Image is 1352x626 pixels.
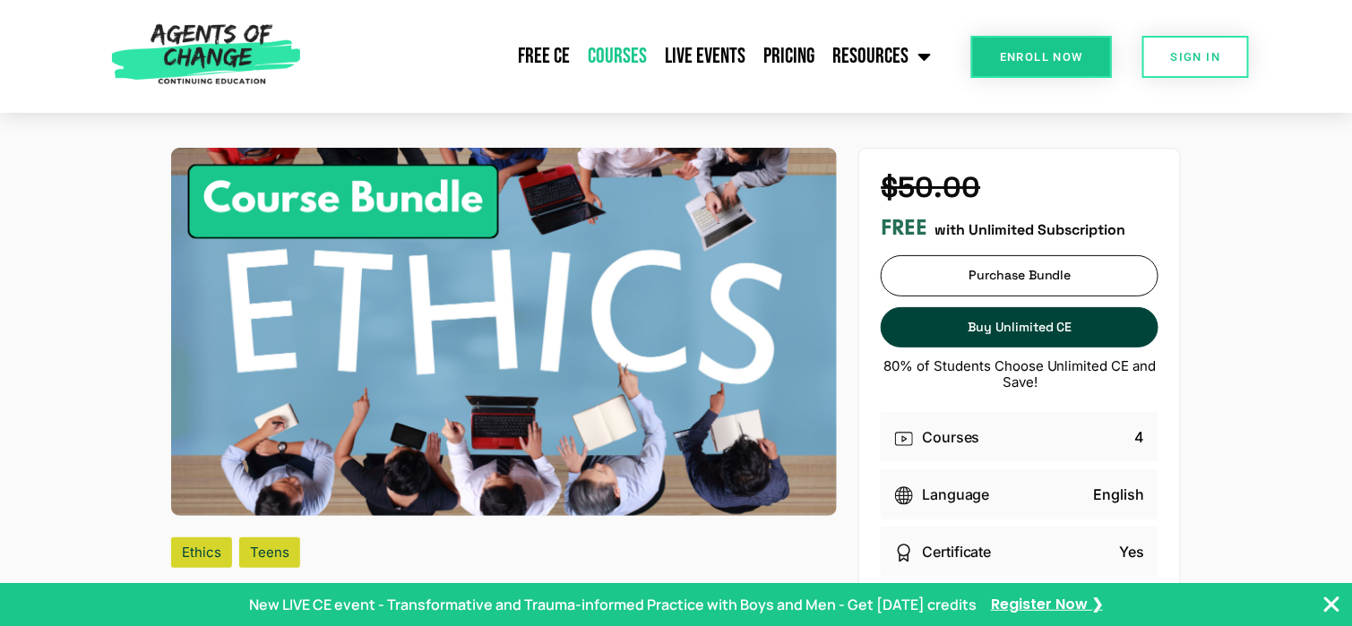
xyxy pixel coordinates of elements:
p: 4 [1134,426,1144,448]
a: Pricing [754,34,823,79]
p: 80% of Students Choose Unlimited CE and Save! [881,358,1158,390]
p: Certificate [922,541,992,562]
span: Purchase Bundle [969,268,1072,283]
p: Language [922,484,990,505]
div: Ethics [171,537,232,568]
img: Ethics - 8 Credit CE Bundle [171,148,838,516]
nav: Menu [309,34,940,79]
div: with Unlimited Subscription [881,215,1158,241]
span: Enroll Now [1000,51,1083,63]
a: Purchase Bundle [881,255,1158,296]
h3: FREE [881,215,927,241]
p: English [1093,484,1144,505]
div: Teens [239,537,300,568]
span: Buy Unlimited CE [968,320,1072,335]
a: Register Now ❯ [991,595,1103,614]
a: Enroll Now [971,36,1112,78]
a: Resources [823,34,940,79]
a: Free CE [509,34,579,79]
a: SIGN IN [1142,36,1250,78]
p: New LIVE CE event - Transformative and Trauma-informed Practice with Boys and Men - Get [DATE] cr... [249,594,977,615]
p: Courses [922,426,980,448]
span: SIGN IN [1171,51,1221,63]
a: Live Events [656,34,754,79]
a: Courses [579,34,656,79]
h4: $50.00 [881,170,1158,204]
a: Buy Unlimited CE [881,307,1158,348]
button: Close Banner [1322,594,1343,615]
p: Yes [1119,541,1144,562]
h1: Ethics - 8 Credit CE Bundle [171,582,838,620]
